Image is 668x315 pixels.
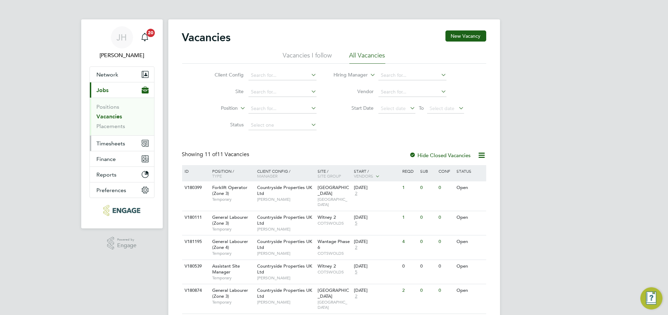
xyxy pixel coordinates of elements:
div: 0 [401,260,418,273]
label: Start Date [334,105,374,111]
span: Countryside Properties UK Ltd [257,238,312,250]
span: Temporary [212,275,254,281]
button: Timesheets [90,136,154,151]
input: Search for... [378,87,446,97]
span: Countryside Properties UK Ltd [257,287,312,299]
button: Preferences [90,182,154,198]
button: New Vacancy [445,30,486,42]
span: COTSWOLDS [318,251,350,256]
span: COTSWOLDS [318,220,350,226]
input: Search for... [248,71,317,80]
a: Placements [97,123,125,129]
div: V180399 [183,181,207,194]
span: [PERSON_NAME] [257,275,314,281]
div: 0 [418,181,436,194]
span: 2 [354,191,358,197]
span: [GEOGRAPHIC_DATA] [318,184,349,196]
span: 2 [354,245,358,251]
a: Powered byEngage [107,237,137,250]
span: Jess Hogan [90,51,154,60]
input: Search for... [248,104,317,114]
div: V180111 [183,211,207,224]
div: 0 [437,284,455,297]
label: Vendor [334,88,374,94]
div: 4 [401,235,418,248]
span: Temporary [212,251,254,256]
div: 0 [418,235,436,248]
div: 1 [401,181,418,194]
div: [DATE] [354,288,399,294]
span: Network [97,71,119,78]
div: Conf [437,165,455,177]
label: Position [198,105,238,112]
div: Jobs [90,98,154,135]
img: pcrnet-logo-retina.png [103,205,140,216]
div: [DATE] [354,185,399,191]
input: Search for... [378,71,446,80]
a: Go to home page [90,205,154,216]
span: Finance [97,156,116,162]
button: Jobs [90,82,154,98]
div: ID [183,165,207,177]
div: Position / [207,165,255,182]
input: Search for... [248,87,317,97]
label: Hiring Manager [328,72,368,79]
span: Vendors [354,173,373,179]
span: [GEOGRAPHIC_DATA] [318,197,350,207]
li: Vacancies I follow [283,51,332,64]
div: 0 [418,284,436,297]
span: Reports [97,171,117,178]
span: 2 [354,294,358,299]
span: Powered by [117,237,137,243]
div: 0 [437,235,455,248]
div: [DATE] [354,215,399,220]
div: Sub [418,165,436,177]
span: Select date [430,105,454,111]
div: 2 [401,284,418,297]
div: Open [455,211,485,224]
div: 0 [418,211,436,224]
span: Countryside Properties UK Ltd [257,214,312,226]
span: Countryside Properties UK Ltd [257,184,312,196]
div: V180874 [183,284,207,297]
div: 0 [418,260,436,273]
span: 5 [354,220,358,226]
span: [PERSON_NAME] [257,226,314,232]
button: Finance [90,151,154,166]
div: Status [455,165,485,177]
a: Positions [97,103,120,110]
span: Temporary [212,197,254,202]
div: Open [455,181,485,194]
div: Open [455,284,485,297]
button: Engage Resource Center [640,287,662,309]
div: Site / [316,165,352,182]
button: Network [90,67,154,82]
span: Countryside Properties UK Ltd [257,263,312,275]
span: Manager [257,173,277,179]
span: [PERSON_NAME] [257,251,314,256]
label: Status [204,121,244,128]
nav: Main navigation [81,19,163,228]
div: Open [455,235,485,248]
span: COTSWOLDS [318,269,350,275]
span: Witney 2 [318,214,336,220]
span: 20 [147,29,155,37]
label: Client Config [204,72,244,78]
span: [GEOGRAPHIC_DATA] [318,299,350,310]
span: Site Group [318,173,341,179]
div: 0 [437,211,455,224]
div: [DATE] [354,263,399,269]
span: 11 of [205,151,217,158]
span: Timesheets [97,140,125,147]
span: 11 Vacancies [205,151,250,158]
span: To [417,103,426,112]
span: Temporary [212,226,254,232]
span: Select date [381,105,406,111]
div: 0 [437,260,455,273]
div: 0 [437,181,455,194]
span: Wantage Phase 6 [318,238,350,250]
a: Vacancies [97,113,122,120]
div: V180539 [183,260,207,273]
div: [DATE] [354,239,399,245]
h2: Vacancies [182,30,231,44]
